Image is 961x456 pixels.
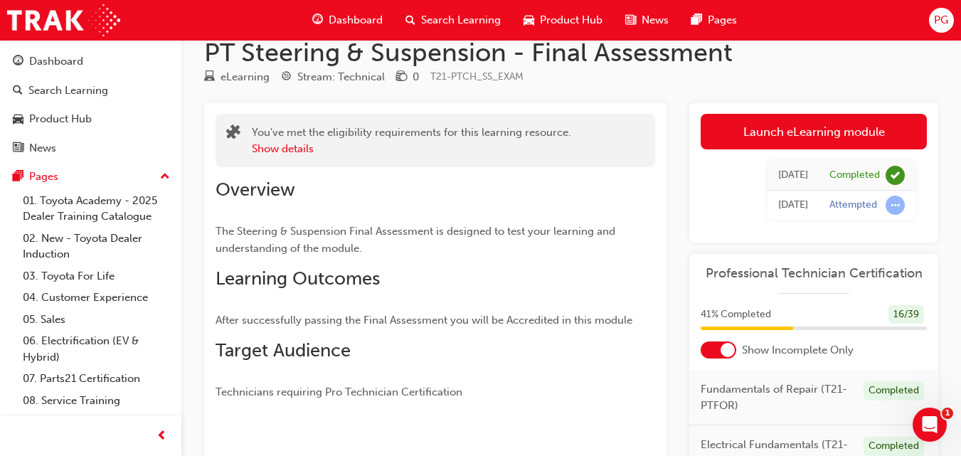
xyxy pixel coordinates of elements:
[329,12,383,28] span: Dashboard
[29,140,56,157] div: News
[29,111,92,127] div: Product Hub
[778,197,808,213] div: Wed Sep 24 2025 18:52:47 GMT+1000 (Australian Eastern Standard Time)
[17,309,176,331] a: 05. Sales
[886,166,905,185] span: learningRecordVerb_COMPLETE-icon
[6,135,176,161] a: News
[204,37,938,68] h1: PT Steering & Suspension - Final Assessment
[524,11,534,29] span: car-icon
[312,11,323,29] span: guage-icon
[17,368,176,390] a: 07. Parts21 Certification
[216,225,618,255] span: The Steering & Suspension Final Assessment is designed to test your learning and understanding of...
[701,114,927,149] a: Launch eLearning module
[13,85,23,97] span: search-icon
[701,265,927,282] a: Professional Technician Certification
[6,106,176,132] a: Product Hub
[29,169,58,185] div: Pages
[13,142,23,155] span: news-icon
[160,168,170,186] span: up-icon
[614,6,680,35] a: news-iconNews
[28,83,108,99] div: Search Learning
[6,164,176,190] button: Pages
[691,11,702,29] span: pages-icon
[17,228,176,265] a: 02. New - Toyota Dealer Induction
[216,267,380,290] span: Learning Outcomes
[204,71,215,84] span: learningResourceType_ELEARNING-icon
[396,71,407,84] span: money-icon
[6,46,176,164] button: DashboardSearch LearningProduct HubNews
[281,68,385,86] div: Stream
[156,428,167,445] span: prev-icon
[512,6,614,35] a: car-iconProduct Hub
[297,69,385,85] div: Stream: Technical
[17,265,176,287] a: 03. Toyota For Life
[929,8,954,33] button: PG
[221,69,270,85] div: eLearning
[701,307,771,323] span: 41 % Completed
[17,330,176,368] a: 06. Electrification (EV & Hybrid)
[216,314,632,327] span: After successfully passing the Final Assessment you will be Accredited in this module
[17,287,176,309] a: 04. Customer Experience
[7,4,120,36] img: Trak
[413,69,419,85] div: 0
[778,167,808,184] div: Wed Sep 24 2025 20:20:30 GMT+1000 (Australian Eastern Standard Time)
[742,342,854,359] span: Show Incomplete Only
[421,12,501,28] span: Search Learning
[886,196,905,215] span: learningRecordVerb_ATTEMPT-icon
[216,339,351,361] span: Target Audience
[281,71,292,84] span: target-icon
[864,381,924,401] div: Completed
[396,68,419,86] div: Price
[829,169,880,182] div: Completed
[642,12,669,28] span: News
[708,12,737,28] span: Pages
[17,390,176,412] a: 08. Service Training
[29,53,83,70] div: Dashboard
[934,12,948,28] span: PG
[394,6,512,35] a: search-iconSearch Learning
[13,171,23,184] span: pages-icon
[701,381,852,413] span: Fundamentals of Repair (T21-PTFOR)
[301,6,394,35] a: guage-iconDashboard
[405,11,415,29] span: search-icon
[226,126,240,142] span: puzzle-icon
[252,141,314,157] button: Show details
[216,386,462,398] span: Technicians requiring Pro Technician Certification
[829,198,877,212] div: Attempted
[17,190,176,228] a: 01. Toyota Academy - 2025 Dealer Training Catalogue
[942,408,953,419] span: 1
[6,78,176,104] a: Search Learning
[6,48,176,75] a: Dashboard
[913,408,947,442] iframe: Intercom live chat
[864,437,924,456] div: Completed
[252,124,571,157] div: You've met the eligibility requirements for this learning resource.
[17,411,176,433] a: 09. Technical Training
[13,55,23,68] span: guage-icon
[13,113,23,126] span: car-icon
[625,11,636,29] span: news-icon
[540,12,602,28] span: Product Hub
[204,68,270,86] div: Type
[430,70,524,83] span: Learning resource code
[680,6,748,35] a: pages-iconPages
[216,179,295,201] span: Overview
[888,305,924,324] div: 16 / 39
